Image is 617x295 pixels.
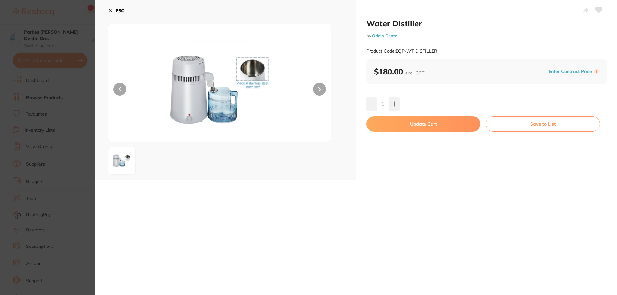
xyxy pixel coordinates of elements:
[366,19,607,28] h2: Water Distiller
[153,40,287,142] img: bGxlcjEtcG5n
[547,68,594,74] button: Enter Contract Price
[108,5,124,16] button: ESC
[116,8,124,13] b: ESC
[366,116,480,132] button: Update Cart
[366,33,607,38] small: by
[110,149,133,172] img: bGxlcjEtcG5n
[405,70,424,76] span: excl. GST
[372,33,398,38] a: Origin Dental
[374,67,424,76] b: $180.00
[486,116,600,132] button: Save to List
[594,69,599,74] label: i
[366,48,437,54] small: Product Code: EQP-WT DISTILLER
